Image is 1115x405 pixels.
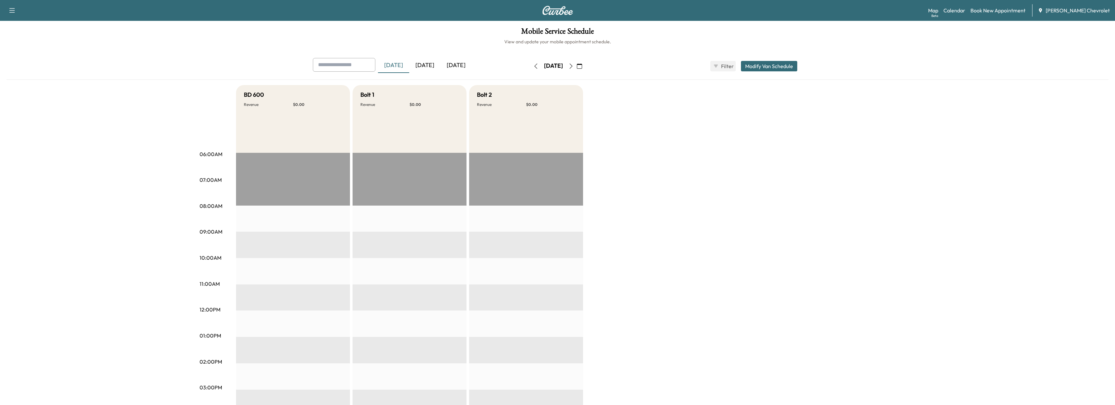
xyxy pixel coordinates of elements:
[544,62,563,70] div: [DATE]
[7,38,1108,45] h6: View and update your mobile appointment schedule.
[200,358,222,366] p: 02:00PM
[360,90,374,99] h5: Bolt 1
[200,280,220,288] p: 11:00AM
[378,58,409,73] div: [DATE]
[200,150,222,158] p: 06:00AM
[440,58,472,73] div: [DATE]
[721,62,733,70] span: Filter
[200,332,221,340] p: 01:00PM
[1046,7,1110,14] span: [PERSON_NAME] Chevrolet
[293,102,342,107] p: $ 0.00
[200,202,222,210] p: 08:00AM
[200,228,222,236] p: 09:00AM
[928,7,938,14] a: MapBeta
[477,102,526,107] p: Revenue
[477,90,492,99] h5: Bolt 2
[410,102,459,107] p: $ 0.00
[200,306,220,313] p: 12:00PM
[710,61,736,71] button: Filter
[970,7,1025,14] a: Book New Appointment
[360,102,410,107] p: Revenue
[931,13,938,18] div: Beta
[200,176,222,184] p: 07:00AM
[526,102,575,107] p: $ 0.00
[409,58,440,73] div: [DATE]
[542,6,573,15] img: Curbee Logo
[200,254,221,262] p: 10:00AM
[943,7,965,14] a: Calendar
[244,102,293,107] p: Revenue
[7,27,1108,38] h1: Mobile Service Schedule
[741,61,797,71] button: Modify Van Schedule
[200,383,222,391] p: 03:00PM
[244,90,264,99] h5: BD 600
